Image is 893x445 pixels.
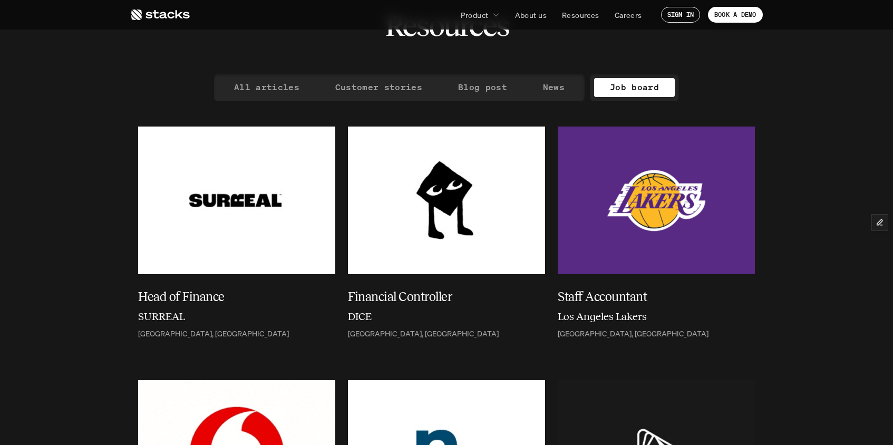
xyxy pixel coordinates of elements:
p: BOOK A DEMO [714,11,756,18]
a: Los Angeles Lakers [558,308,755,327]
p: Blog post [458,80,507,95]
a: [GEOGRAPHIC_DATA], [GEOGRAPHIC_DATA] [348,330,545,338]
a: Customer stories [319,78,438,97]
p: Careers [615,9,642,21]
a: Job board [594,78,675,97]
a: All articles [218,78,315,97]
a: News [527,78,580,97]
a: Privacy Policy [158,47,203,56]
a: [GEOGRAPHIC_DATA], [GEOGRAPHIC_DATA] [138,330,335,338]
p: About us [515,9,547,21]
p: [GEOGRAPHIC_DATA], [GEOGRAPHIC_DATA] [348,330,499,338]
p: SIGN IN [667,11,694,18]
a: DICE [348,308,545,327]
a: Blog post [442,78,523,97]
p: News [543,80,565,95]
p: Product [461,9,489,21]
a: Financial Controller [348,287,545,306]
button: Edit Framer Content [872,215,888,230]
a: Careers [608,5,648,24]
a: Head of Finance [138,287,335,306]
h6: Los Angeles Lakers [558,308,647,324]
p: All articles [234,80,299,95]
a: Resources [556,5,606,24]
h5: Head of Finance [138,287,323,306]
p: Resources [562,9,599,21]
h5: Staff Accountant [558,287,742,306]
h6: DICE [348,308,372,324]
a: SIGN IN [661,7,701,23]
a: About us [509,5,553,24]
h5: Financial Controller [348,287,532,306]
p: Customer stories [335,80,422,95]
p: [GEOGRAPHIC_DATA], [GEOGRAPHIC_DATA] [138,330,289,338]
h6: SURREAL [138,308,185,324]
p: Job board [610,80,659,95]
a: [GEOGRAPHIC_DATA], [GEOGRAPHIC_DATA] [558,330,755,338]
p: [GEOGRAPHIC_DATA], [GEOGRAPHIC_DATA] [558,330,708,338]
a: Staff Accountant [558,287,755,306]
h2: Resources [385,9,509,42]
a: BOOK A DEMO [708,7,763,23]
a: SURREAL [138,308,335,327]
